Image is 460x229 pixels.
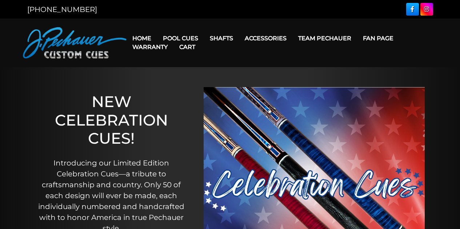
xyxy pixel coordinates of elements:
[292,29,357,48] a: Team Pechauer
[38,93,185,147] h1: NEW CELEBRATION CUES!
[173,38,201,56] a: Cart
[127,29,157,48] a: Home
[239,29,292,48] a: Accessories
[23,27,127,58] img: Pechauer Custom Cues
[357,29,399,48] a: Fan Page
[27,5,97,14] a: [PHONE_NUMBER]
[204,29,239,48] a: Shafts
[157,29,204,48] a: Pool Cues
[127,38,173,56] a: Warranty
